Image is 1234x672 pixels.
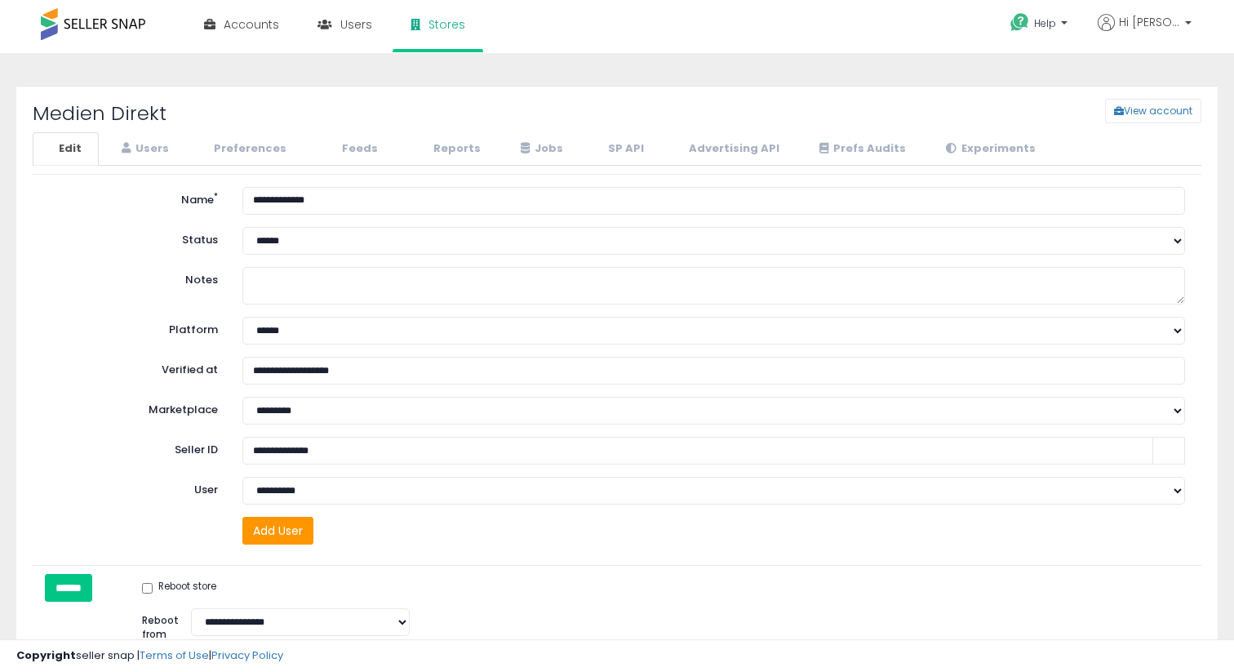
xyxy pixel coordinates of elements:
span: Help [1034,16,1056,30]
a: Terms of Use [140,648,209,663]
input: Reboot store [142,583,153,594]
span: Users [340,16,372,33]
h2: Medien Direkt [20,103,517,124]
div: seller snap | | [16,648,283,664]
span: Accounts [224,16,279,33]
a: Experiments [925,132,1053,166]
a: SP API [582,132,661,166]
label: Reboot store [142,580,216,596]
label: Platform [37,317,230,338]
span: Hi [PERSON_NAME] [1119,14,1180,30]
label: Seller ID [37,437,230,458]
a: Reports [397,132,498,166]
i: Get Help [1010,12,1030,33]
a: View account [1093,99,1117,123]
label: Reboot from [130,608,179,641]
a: Hi [PERSON_NAME] [1098,14,1192,51]
a: Preferences [188,132,304,166]
button: Add User [242,517,313,545]
a: Jobs [499,132,580,166]
label: Name [37,187,230,208]
label: Status [37,227,230,248]
a: Privacy Policy [211,648,283,663]
label: User [37,477,230,498]
label: Notes [37,267,230,288]
a: Users [100,132,186,166]
a: Advertising API [663,132,797,166]
a: Edit [33,132,99,166]
label: Marketplace [37,397,230,418]
button: View account [1105,99,1201,123]
strong: Copyright [16,648,76,663]
a: Feeds [305,132,395,166]
label: Verified at [37,357,230,378]
span: Stores [428,16,465,33]
a: Prefs Audits [798,132,923,166]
